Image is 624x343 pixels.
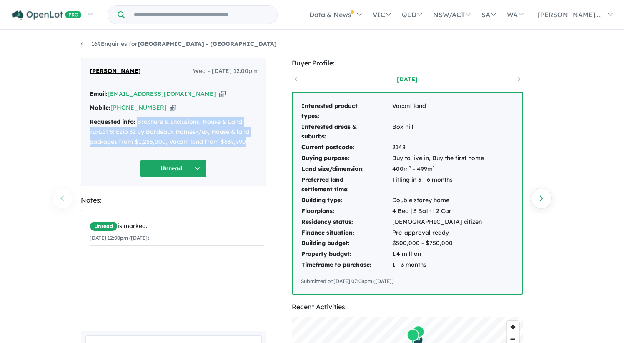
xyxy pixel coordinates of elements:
[90,90,108,98] strong: Email:
[392,228,484,238] td: Pre-approval ready
[90,66,141,76] span: [PERSON_NAME]
[301,206,392,217] td: Floorplans:
[301,195,392,206] td: Building type:
[392,206,484,217] td: 4 Bed | 3 Bath | 2 Car
[301,164,392,175] td: Land size/dimension:
[81,195,266,206] div: Notes:
[392,122,484,143] td: Box hill
[110,104,167,111] a: [PHONE_NUMBER]
[301,249,392,260] td: Property budget:
[126,6,276,24] input: Try estate name, suburb, builder or developer
[219,90,226,98] button: Copy
[392,249,484,260] td: 1.4 million
[412,325,424,340] div: Map marker
[90,221,118,231] span: Unread
[301,228,392,238] td: Finance situation:
[193,66,258,76] span: Wed - [DATE] 12:00pm
[392,142,484,153] td: 2148
[507,321,519,333] button: Zoom in
[392,175,484,195] td: Titling in 3 - 6 months
[90,221,264,231] div: is marked.
[392,260,484,270] td: 1 - 3 months
[301,142,392,153] td: Current postcode:
[292,301,523,313] div: Recent Activities:
[170,103,176,112] button: Copy
[392,238,484,249] td: $500,000 - $750,000
[392,217,484,228] td: [DEMOGRAPHIC_DATA] citizen
[301,122,392,143] td: Interested areas & suburbs:
[81,40,277,48] a: 169Enquiries for[GEOGRAPHIC_DATA] - [GEOGRAPHIC_DATA]
[12,10,82,20] img: Openlot PRO Logo White
[392,164,484,175] td: 400m² - 499m²
[392,195,484,206] td: Double storey home
[392,153,484,164] td: Buy to live in, Buy the first home
[301,175,392,195] td: Preferred land settlement time:
[90,117,258,147] div: Brochure & Inclusions, House & Land <u>Lot 6: Ezio 31 by Bordeaux Homes</u>, House & land package...
[301,153,392,164] td: Buying purpose:
[138,40,277,48] strong: [GEOGRAPHIC_DATA] - [GEOGRAPHIC_DATA]
[372,75,443,83] a: [DATE]
[90,118,135,125] strong: Requested info:
[538,10,602,19] span: [PERSON_NAME]....
[140,160,207,178] button: Unread
[90,104,110,111] strong: Mobile:
[301,217,392,228] td: Residency status:
[90,235,149,241] small: [DATE] 12:00pm ([DATE])
[301,260,392,270] td: Timeframe to purchase:
[301,101,392,122] td: Interested product types:
[301,238,392,249] td: Building budget:
[108,90,216,98] a: [EMAIL_ADDRESS][DOMAIN_NAME]
[392,101,484,122] td: Vacant land
[292,58,523,69] div: Buyer Profile:
[81,39,544,49] nav: breadcrumb
[301,277,514,285] div: Submitted on [DATE] 07:08pm ([DATE])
